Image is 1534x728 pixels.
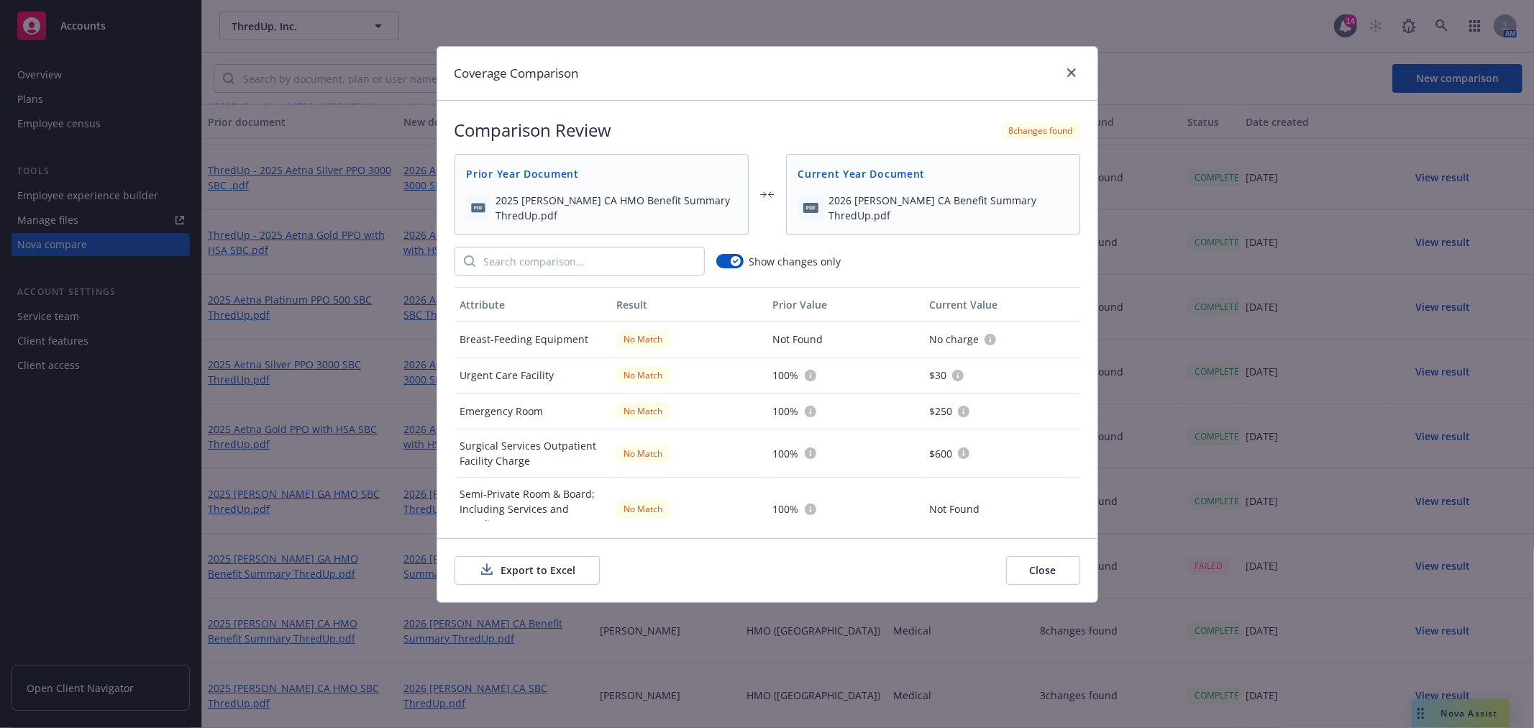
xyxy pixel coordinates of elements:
div: 8 changes found [1002,122,1080,140]
svg: Search [464,255,475,267]
span: $600 [929,446,952,461]
div: Urgent Care Facility [455,358,611,393]
div: No Match [616,330,670,348]
div: Semi-Private Room & Board; Including Services and Supplies [455,478,611,541]
span: $250 [929,404,952,419]
span: Prior Year Document [467,166,736,181]
span: Not Found [773,332,823,347]
button: Close [1006,556,1080,585]
span: Show changes only [749,254,841,269]
span: 2025 [PERSON_NAME] CA HMO Benefit Summary ThredUp.pdf [496,193,736,223]
div: Surgical Services Outpatient Facility Charge [455,429,611,478]
span: Current Year Document [798,166,1068,181]
div: No Match [616,366,670,384]
span: 100% [773,404,799,419]
button: Export to Excel [455,556,600,585]
div: Current Value [929,297,1074,312]
button: Result [611,287,767,322]
h1: Coverage Comparison [455,64,579,83]
span: Not Found [929,501,980,517]
button: Prior Value [767,287,924,322]
div: Attribute [460,297,606,312]
span: 100% [773,368,799,383]
span: 2026 [PERSON_NAME] CA Benefit Summary ThredUp.pdf [829,193,1068,223]
div: No Match [616,445,670,463]
div: Breast-Feeding Equipment [455,322,611,358]
div: Result [616,297,762,312]
div: No Match [616,402,670,420]
span: No charge [929,332,979,347]
span: $30 [929,368,946,383]
button: Attribute [455,287,611,322]
div: Prior Value [773,297,918,312]
div: No Match [616,500,670,518]
span: 100% [773,501,799,517]
a: close [1063,64,1080,81]
button: Current Value [923,287,1080,322]
span: 100% [773,446,799,461]
input: Search comparison... [475,247,704,275]
h2: Comparison Review [455,118,612,142]
div: Emergency Room [455,393,611,429]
